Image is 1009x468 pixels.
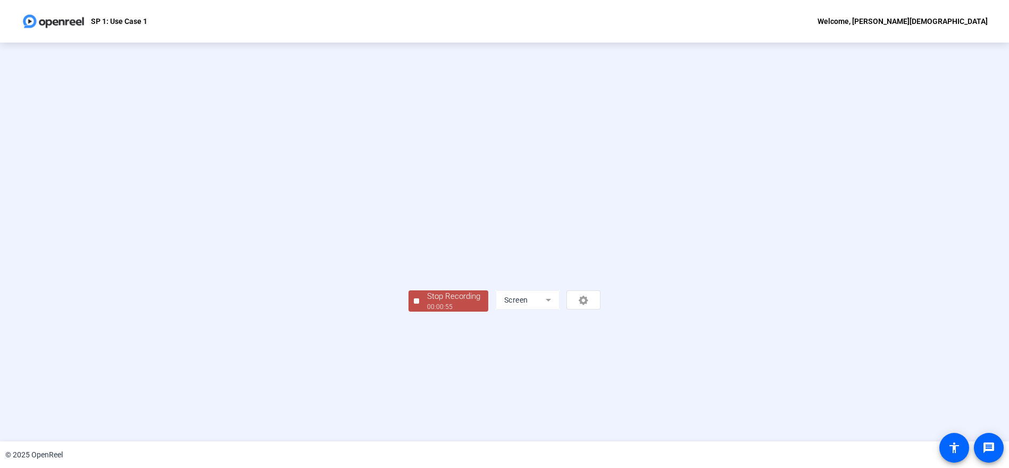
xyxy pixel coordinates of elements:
[982,441,995,454] mat-icon: message
[427,290,480,303] div: Stop Recording
[948,441,961,454] mat-icon: accessibility
[408,290,488,312] button: Stop Recording00:00:55
[21,11,86,32] img: OpenReel logo
[427,302,480,312] div: 00:00:55
[91,15,147,28] p: SP 1: Use Case 1
[818,15,988,28] div: Welcome, [PERSON_NAME][DEMOGRAPHIC_DATA]
[5,449,63,461] div: © 2025 OpenReel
